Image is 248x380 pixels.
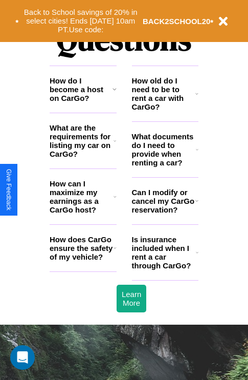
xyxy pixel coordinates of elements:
h3: How old do I need to be to rent a car with CarGo? [132,76,196,111]
div: Give Feedback [5,169,12,210]
h3: Can I modify or cancel my CarGo reservation? [132,188,195,214]
button: Back to School savings of 20% in select cities! Ends [DATE] 10am PT.Use code: [19,5,143,37]
h3: Is insurance included when I rent a car through CarGo? [132,235,196,270]
h3: What documents do I need to provide when renting a car? [132,132,196,167]
b: BACK2SCHOOL20 [143,17,211,26]
h3: How does CarGo ensure the safety of my vehicle? [50,235,114,261]
h3: How do I become a host on CarGo? [50,76,112,102]
h3: How can I maximize my earnings as a CarGo host? [50,179,114,214]
button: Learn More [117,285,146,312]
div: Open Intercom Messenger [10,345,35,370]
h3: What are the requirements for listing my car on CarGo? [50,123,114,158]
